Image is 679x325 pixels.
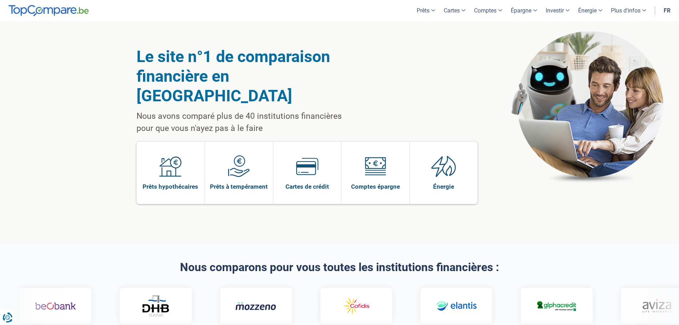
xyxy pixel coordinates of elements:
[210,183,268,191] span: Prêts à tempérament
[341,142,410,204] a: Comptes épargne Comptes épargne
[143,183,198,191] span: Prêts hypothécaires
[433,183,454,191] span: Énergie
[351,183,400,191] span: Comptes épargne
[286,183,329,191] span: Cartes de crédit
[236,301,277,310] img: Mozzeno
[159,155,181,177] img: Prêts hypothécaires
[137,47,360,106] h1: Le site n°1 de comparaison financière en [GEOGRAPHIC_DATA]
[137,142,205,204] a: Prêts hypothécaires Prêts hypothécaires
[137,110,360,134] p: Nous avons comparé plus de 40 institutions financières pour que vous n'ayez pas à le faire
[137,261,543,274] h2: Nous comparons pour vous toutes les institutions financières :
[296,155,318,177] img: Cartes de crédit
[228,155,250,177] img: Prêts à tempérament
[205,142,273,204] a: Prêts à tempérament Prêts à tempérament
[431,155,456,177] img: Énergie
[9,5,89,16] img: TopCompare
[410,142,478,204] a: Énergie Énergie
[364,155,386,177] img: Comptes épargne
[336,296,377,316] img: Cofidis
[536,300,577,312] img: Alphacredit
[142,295,170,317] img: DHB Bank
[436,296,477,316] img: Elantis
[273,142,341,204] a: Cartes de crédit Cartes de crédit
